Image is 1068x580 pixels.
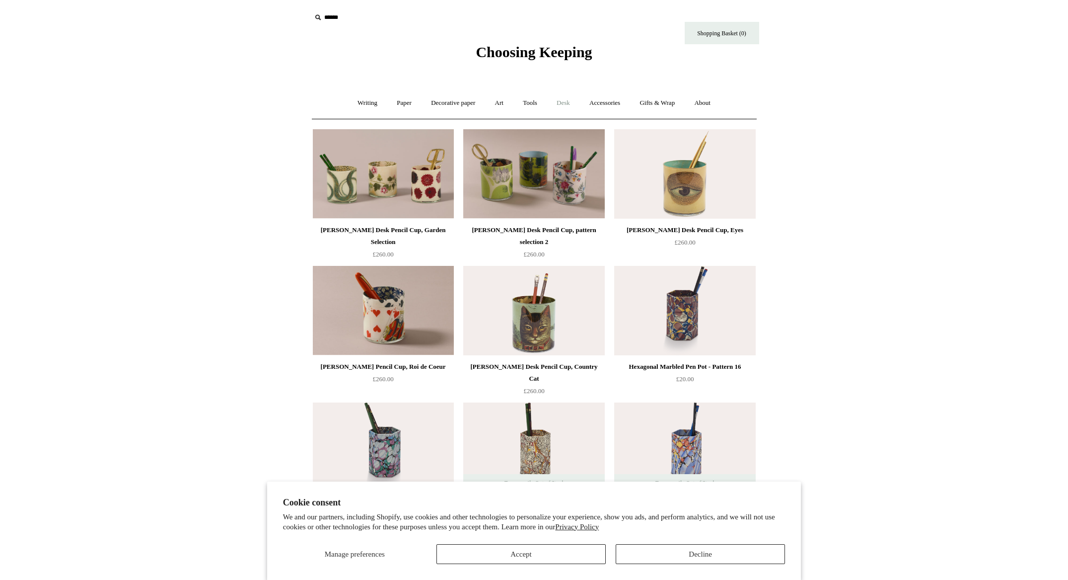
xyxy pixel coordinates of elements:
[685,22,759,44] a: Shopping Basket (0)
[313,403,454,492] img: Hexagonal Marbled Pen Pot - Pattern 17
[514,90,546,116] a: Tools
[463,403,604,492] img: Hexagonal Marbled Pen Pot - Pattern 18
[466,361,602,385] div: [PERSON_NAME] Desk Pencil Cup, Country Cat
[325,550,385,558] span: Manage preferences
[315,361,451,373] div: [PERSON_NAME] Pencil Cup, Roi de Coeur
[616,544,785,564] button: Decline
[614,224,755,265] a: [PERSON_NAME] Desk Pencil Cup, Eyes £260.00
[476,52,592,59] a: Choosing Keeping
[436,544,606,564] button: Accept
[614,129,755,219] a: John Derian Desk Pencil Cup, Eyes John Derian Desk Pencil Cup, Eyes
[555,523,599,531] a: Privacy Policy
[617,224,753,236] div: [PERSON_NAME] Desk Pencil Cup, Eyes
[313,266,454,355] a: John Derian Desk Pencil Cup, Roi de Coeur John Derian Desk Pencil Cup, Roi de Coeur
[463,266,604,355] a: John Derian Desk Pencil Cup, Country Cat John Derian Desk Pencil Cup, Country Cat
[486,90,512,116] a: Art
[580,90,629,116] a: Accessories
[463,361,604,402] a: [PERSON_NAME] Desk Pencil Cup, Country Cat £260.00
[463,266,604,355] img: John Derian Desk Pencil Cup, Country Cat
[676,375,694,383] span: £20.00
[388,90,421,116] a: Paper
[523,387,544,395] span: £260.00
[463,224,604,265] a: [PERSON_NAME] Desk Pencil Cup, pattern selection 2 £260.00
[617,361,753,373] div: Hexagonal Marbled Pen Pot - Pattern 16
[674,239,695,246] span: £260.00
[313,403,454,492] a: Hexagonal Marbled Pen Pot - Pattern 17 Hexagonal Marbled Pen Pot - Pattern 17
[313,224,454,265] a: [PERSON_NAME] Desk Pencil Cup, Garden Selection £260.00
[614,266,755,355] img: Hexagonal Marbled Pen Pot - Pattern 16
[463,129,604,219] a: John Derian Desk Pencil Cup, pattern selection 2 John Derian Desk Pencil Cup, pattern selection 2
[614,403,755,492] img: Hexagonal Marbled Pen Pot - Pattern 11 Cornflower
[372,375,393,383] span: £260.00
[283,544,427,564] button: Manage preferences
[645,474,725,492] span: Temporarily Out of Stock
[315,224,451,248] div: [PERSON_NAME] Desk Pencil Cup, Garden Selection
[476,44,592,60] span: Choosing Keeping
[523,250,544,258] span: £260.00
[349,90,386,116] a: Writing
[631,90,684,116] a: Gifts & Wrap
[494,474,574,492] span: Temporarily Out of Stock
[372,250,393,258] span: £260.00
[422,90,484,116] a: Decorative paper
[283,512,785,532] p: We and our partners, including Shopify, use cookies and other technologies to personalize your ex...
[614,403,755,492] a: Hexagonal Marbled Pen Pot - Pattern 11 Cornflower Hexagonal Marbled Pen Pot - Pattern 11 Cornflow...
[614,266,755,355] a: Hexagonal Marbled Pen Pot - Pattern 16 Hexagonal Marbled Pen Pot - Pattern 16
[313,361,454,402] a: [PERSON_NAME] Pencil Cup, Roi de Coeur £260.00
[548,90,579,116] a: Desk
[283,497,785,508] h2: Cookie consent
[463,129,604,219] img: John Derian Desk Pencil Cup, pattern selection 2
[614,361,755,402] a: Hexagonal Marbled Pen Pot - Pattern 16 £20.00
[463,403,604,492] a: Hexagonal Marbled Pen Pot - Pattern 18 Hexagonal Marbled Pen Pot - Pattern 18 Temporarily Out of ...
[313,129,454,219] a: John Derian Desk Pencil Cup, Garden Selection John Derian Desk Pencil Cup, Garden Selection
[466,224,602,248] div: [PERSON_NAME] Desk Pencil Cup, pattern selection 2
[313,266,454,355] img: John Derian Desk Pencil Cup, Roi de Coeur
[313,129,454,219] img: John Derian Desk Pencil Cup, Garden Selection
[614,129,755,219] img: John Derian Desk Pencil Cup, Eyes
[685,90,719,116] a: About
